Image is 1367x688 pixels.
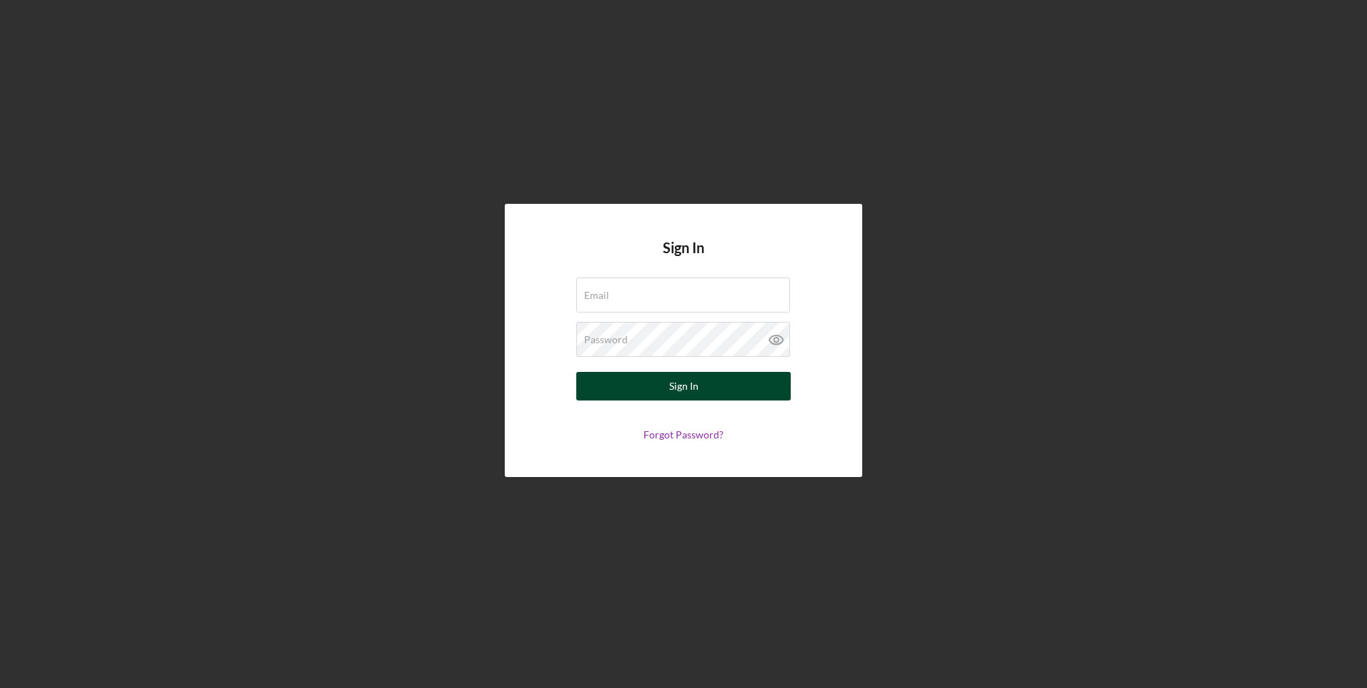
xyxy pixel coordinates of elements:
[643,428,724,441] a: Forgot Password?
[669,372,699,400] div: Sign In
[576,372,791,400] button: Sign In
[584,290,609,301] label: Email
[663,240,704,277] h4: Sign In
[584,334,628,345] label: Password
